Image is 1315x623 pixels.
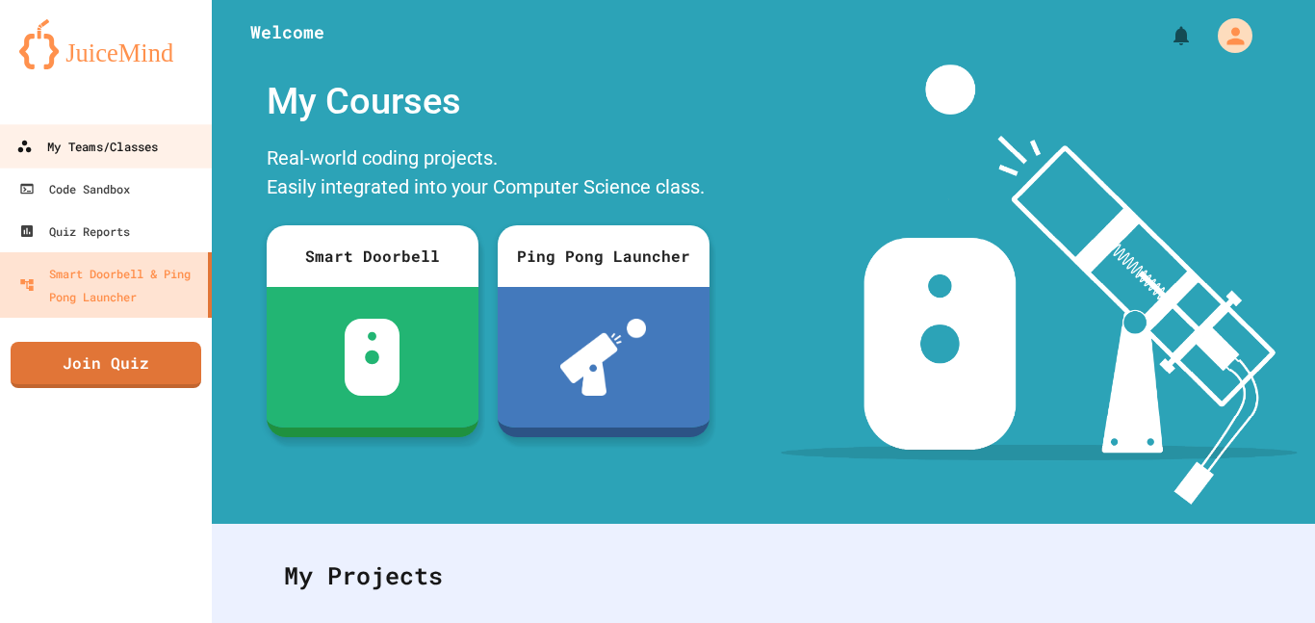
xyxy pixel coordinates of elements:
[560,319,646,396] img: ppl-with-ball.png
[267,225,478,287] div: Smart Doorbell
[1134,19,1198,52] div: My Notifications
[19,262,200,308] div: Smart Doorbell & Ping Pong Launcher
[11,342,201,388] a: Join Quiz
[16,135,158,159] div: My Teams/Classes
[1198,13,1257,58] div: My Account
[345,319,400,396] img: sdb-white.svg
[19,19,193,69] img: logo-orange.svg
[19,177,130,200] div: Code Sandbox
[19,220,130,243] div: Quiz Reports
[781,65,1297,505] img: banner-image-my-projects.png
[265,538,1262,613] div: My Projects
[257,65,719,139] div: My Courses
[498,225,709,287] div: Ping Pong Launcher
[257,139,719,211] div: Real-world coding projects. Easily integrated into your Computer Science class.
